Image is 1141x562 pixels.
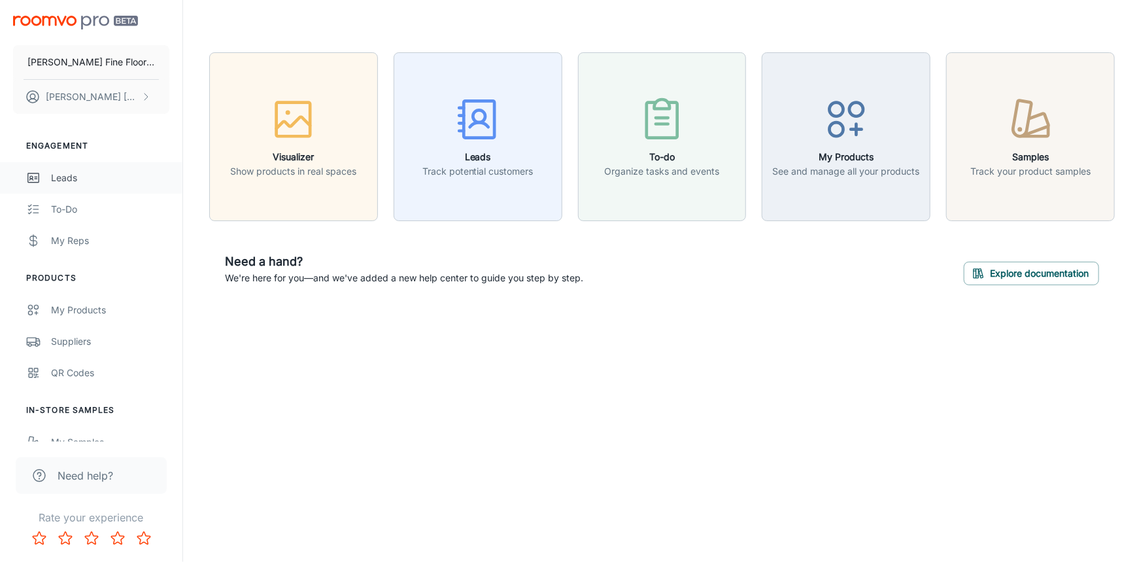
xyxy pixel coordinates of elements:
[964,266,1099,279] a: Explore documentation
[13,80,169,114] button: [PERSON_NAME] [PERSON_NAME]
[13,16,138,29] img: Roomvo PRO Beta
[970,164,1091,179] p: Track your product samples
[970,150,1091,164] h6: Samples
[604,150,719,164] h6: To-do
[946,52,1115,221] button: SamplesTrack your product samples
[225,271,583,285] p: We're here for you—and we've added a new help center to guide you step by step.
[604,164,719,179] p: Organize tasks and events
[230,164,356,179] p: Show products in real spaces
[225,253,583,271] h6: Need a hand?
[946,129,1115,142] a: SamplesTrack your product samples
[422,164,534,179] p: Track potential customers
[773,164,920,179] p: See and manage all your products
[578,129,747,142] a: To-doOrganize tasks and events
[51,202,169,217] div: To-do
[578,52,747,221] button: To-doOrganize tasks and events
[51,234,169,248] div: My Reps
[394,129,562,142] a: LeadsTrack potential customers
[762,129,930,142] a: My ProductsSee and manage all your products
[422,150,534,164] h6: Leads
[51,334,169,349] div: Suppliers
[964,262,1099,285] button: Explore documentation
[762,52,930,221] button: My ProductsSee and manage all your products
[27,55,155,69] p: [PERSON_NAME] Fine Floors, Inc
[230,150,356,164] h6: Visualizer
[13,45,169,79] button: [PERSON_NAME] Fine Floors, Inc
[209,52,378,221] button: VisualizerShow products in real spaces
[394,52,562,221] button: LeadsTrack potential customers
[773,150,920,164] h6: My Products
[46,90,138,104] p: [PERSON_NAME] [PERSON_NAME]
[51,171,169,185] div: Leads
[51,303,169,317] div: My Products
